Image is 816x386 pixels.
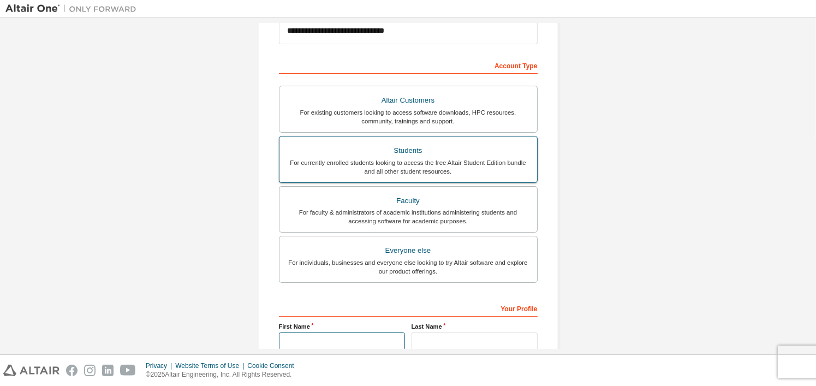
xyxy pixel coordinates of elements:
div: Your Profile [279,299,538,317]
img: facebook.svg [66,365,78,376]
div: Altair Customers [286,93,531,108]
div: For individuals, businesses and everyone else looking to try Altair software and explore our prod... [286,258,531,276]
label: First Name [279,322,405,331]
div: For currently enrolled students looking to access the free Altair Student Edition bundle and all ... [286,158,531,176]
div: For faculty & administrators of academic institutions administering students and accessing softwa... [286,208,531,225]
label: Last Name [412,322,538,331]
img: youtube.svg [120,365,136,376]
p: © 2025 Altair Engineering, Inc. All Rights Reserved. [146,370,301,379]
img: instagram.svg [84,365,96,376]
div: Students [286,143,531,158]
img: Altair One [5,3,142,14]
div: Website Terms of Use [175,361,247,370]
div: Privacy [146,361,175,370]
img: altair_logo.svg [3,365,59,376]
div: Cookie Consent [247,361,300,370]
img: linkedin.svg [102,365,114,376]
div: Everyone else [286,243,531,258]
div: Account Type [279,56,538,74]
div: Faculty [286,193,531,209]
div: For existing customers looking to access software downloads, HPC resources, community, trainings ... [286,108,531,126]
